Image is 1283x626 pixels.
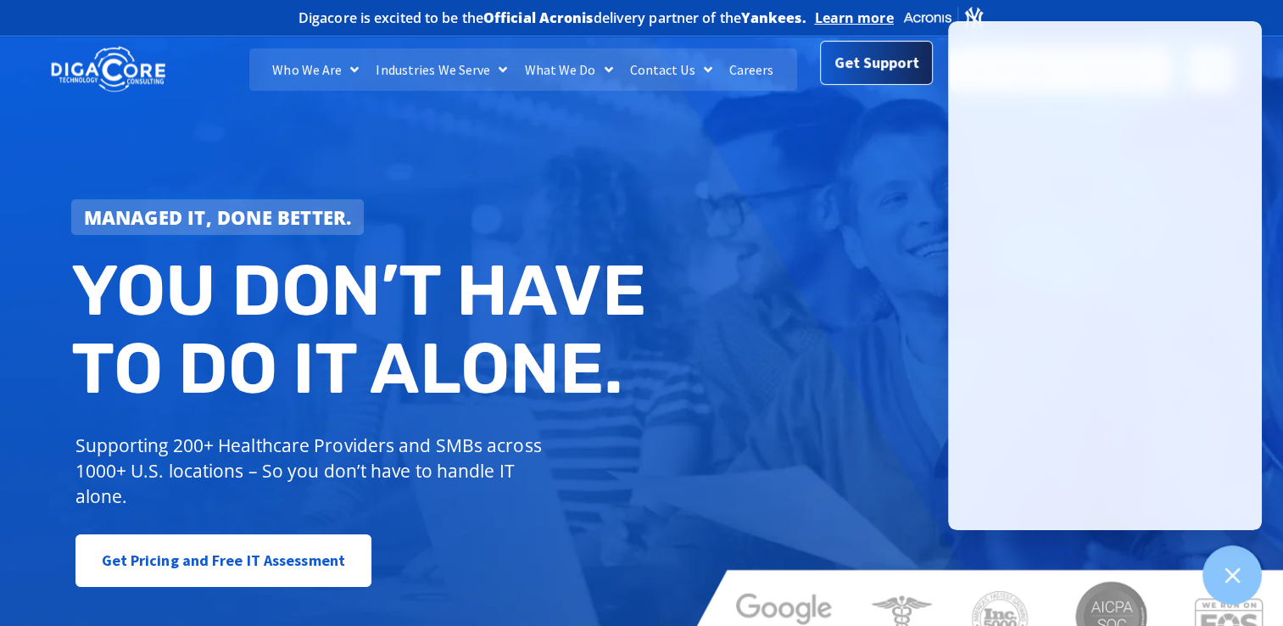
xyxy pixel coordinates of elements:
[84,204,352,230] strong: Managed IT, done better.
[721,48,783,91] a: Careers
[815,9,894,26] a: Learn more
[264,48,367,91] a: Who We Are
[102,544,345,578] span: Get Pricing and Free IT Assessment
[948,21,1262,530] iframe: Chatgenie Messenger
[71,199,365,235] a: Managed IT, done better.
[249,48,798,91] nav: Menu
[741,8,806,27] b: Yankees.
[75,534,371,587] a: Get Pricing and Free IT Assessment
[71,252,655,407] h2: You don’t have to do IT alone.
[367,48,516,91] a: Industries We Serve
[298,11,806,25] h2: Digacore is excited to be the delivery partner of the
[902,5,985,30] img: Acronis
[75,433,549,509] p: Supporting 200+ Healthcare Providers and SMBs across 1000+ U.S. locations – So you don’t have to ...
[820,41,933,85] a: Get Support
[622,48,721,91] a: Contact Us
[483,8,594,27] b: Official Acronis
[516,48,621,91] a: What We Do
[834,46,919,80] span: Get Support
[51,45,165,95] img: DigaCore Technology Consulting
